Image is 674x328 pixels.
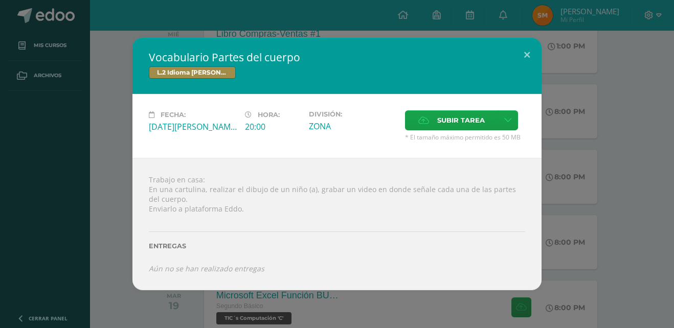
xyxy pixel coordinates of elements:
[245,121,301,132] div: 20:00
[161,111,186,119] span: Fecha:
[309,121,397,132] div: ZONA
[149,66,236,79] span: L.2 Idioma [PERSON_NAME]
[437,111,485,130] span: Subir tarea
[132,158,542,290] div: Trabajo en casa: En una cartulina, realizar el dibujo de un niño (a), grabar un video en donde se...
[149,264,264,273] i: Aún no se han realizado entregas
[512,38,542,73] button: Close (Esc)
[149,50,525,64] h2: Vocabulario Partes del cuerpo
[149,121,237,132] div: [DATE][PERSON_NAME]
[258,111,280,119] span: Hora:
[405,133,525,142] span: * El tamaño máximo permitido es 50 MB
[309,110,397,118] label: División:
[149,242,525,250] label: Entregas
